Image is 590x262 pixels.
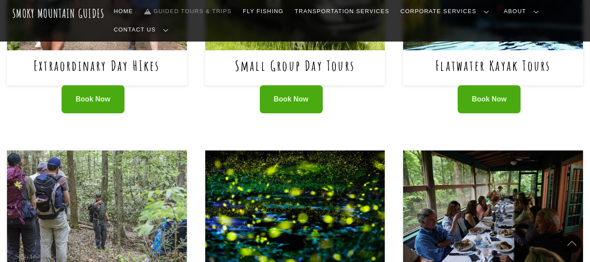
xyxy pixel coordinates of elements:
a: Book Now [458,85,521,114]
a: Book Now [62,85,124,114]
a: About [500,2,546,21]
span: Book Now [76,95,110,104]
a: Extraordinary Day HIkes [34,56,160,74]
a: Small Group Day Tours [235,56,355,74]
a: Corporate Services [397,2,496,21]
span: Book Now [472,95,507,104]
a: Smoky Mountain Guides [12,6,105,21]
a: Home [110,2,137,21]
a: Contact Us [110,21,176,39]
a: Transportation Services [291,2,393,21]
a: Guided Tours & Trips [141,2,235,21]
a: Flatwater Kayak Tours [435,56,551,74]
a: Fly Fishing [239,2,287,21]
span: Book Now [274,95,309,104]
a: Book Now [260,85,323,114]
